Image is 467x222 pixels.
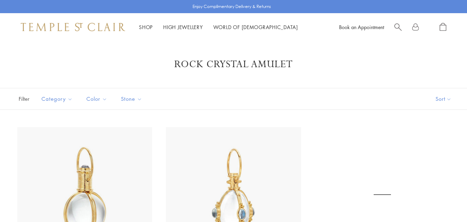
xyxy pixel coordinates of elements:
span: Category [38,95,78,103]
a: Search [394,23,402,32]
a: High JewelleryHigh Jewellery [163,24,203,30]
a: Book an Appointment [339,24,384,30]
span: Color [83,95,112,103]
button: Stone [116,91,147,107]
nav: Main navigation [139,23,298,32]
a: Open Shopping Bag [440,23,446,32]
p: Enjoy Complimentary Delivery & Returns [193,3,271,10]
h1: Rock Crystal Amulet [28,58,439,71]
img: Temple St. Clair [21,23,125,31]
button: Color [81,91,112,107]
button: Show sort by [420,88,467,109]
a: World of [DEMOGRAPHIC_DATA]World of [DEMOGRAPHIC_DATA] [213,24,298,30]
span: Stone [118,95,147,103]
button: Category [36,91,78,107]
a: ShopShop [139,24,153,30]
